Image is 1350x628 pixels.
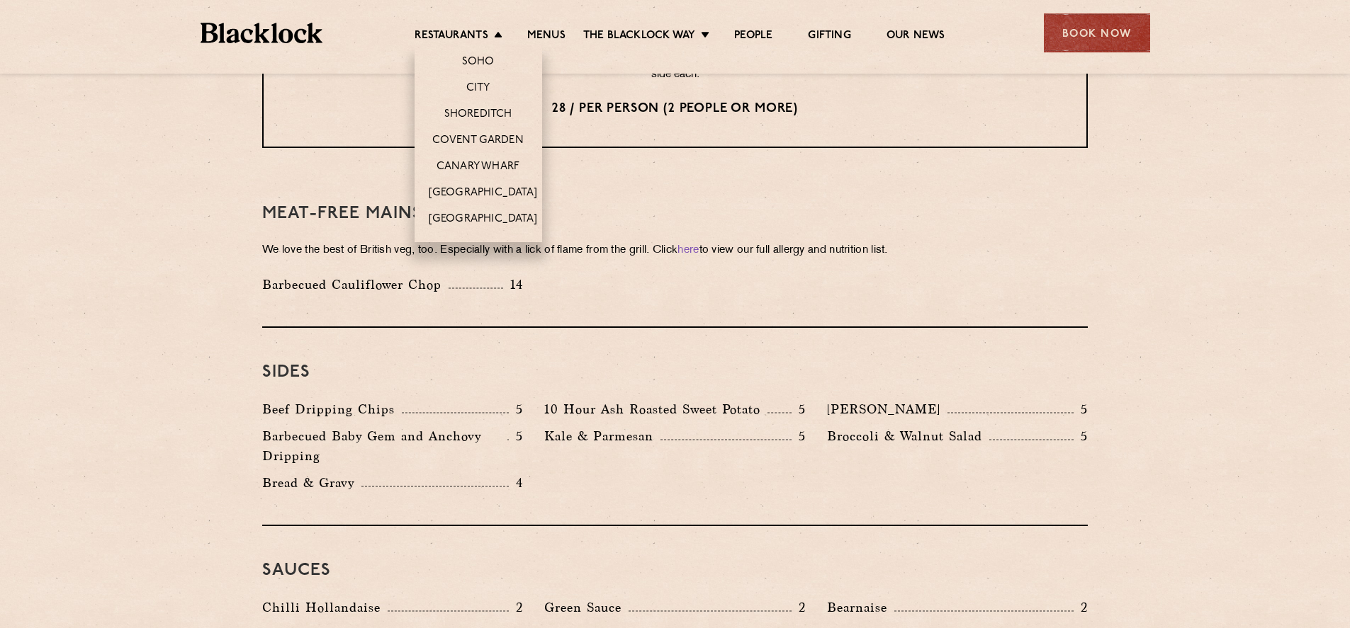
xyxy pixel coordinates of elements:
[509,474,523,492] p: 4
[292,100,1058,118] p: 28 / per person (2 people or more)
[827,399,947,419] p: [PERSON_NAME]
[262,473,361,493] p: Bread & Gravy
[262,426,507,466] p: Barbecued Baby Gem and Anchovy Dripping
[1074,427,1088,445] p: 5
[544,426,660,446] p: Kale & Parmesan
[792,427,806,445] p: 5
[544,399,767,419] p: 10 Hour Ash Roasted Sweet Potato
[415,29,488,45] a: Restaurants
[437,160,519,176] a: Canary Wharf
[432,134,524,149] a: Covent Garden
[583,29,695,45] a: The Blacklock Way
[808,29,850,45] a: Gifting
[262,241,1088,261] p: We love the best of British veg, too. Especially with a lick of flame from the grill. Click to vi...
[792,598,806,617] p: 2
[201,23,323,43] img: BL_Textured_Logo-footer-cropped.svg
[429,212,537,228] a: [GEOGRAPHIC_DATA]
[792,400,806,418] p: 5
[429,186,537,202] a: [GEOGRAPHIC_DATA]
[262,561,1088,580] h3: Sauces
[466,81,490,97] a: City
[1044,13,1150,52] div: Book Now
[527,29,566,45] a: Menus
[262,399,402,419] p: Beef Dripping Chips
[509,598,523,617] p: 2
[677,245,699,256] a: here
[544,598,629,617] p: Green Sauce
[827,598,894,617] p: Bearnaise
[1074,400,1088,418] p: 5
[444,108,512,123] a: Shoreditch
[262,598,388,617] p: Chilli Hollandaise
[262,205,1088,223] h3: Meat-Free mains
[1074,598,1088,617] p: 2
[827,426,989,446] p: Broccoli & Walnut Salad
[887,29,945,45] a: Our News
[734,29,772,45] a: People
[262,275,449,295] p: Barbecued Cauliflower Chop
[462,55,495,71] a: Soho
[509,400,523,418] p: 5
[262,363,1088,382] h3: Sides
[509,427,523,445] p: 5
[503,275,524,294] p: 14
